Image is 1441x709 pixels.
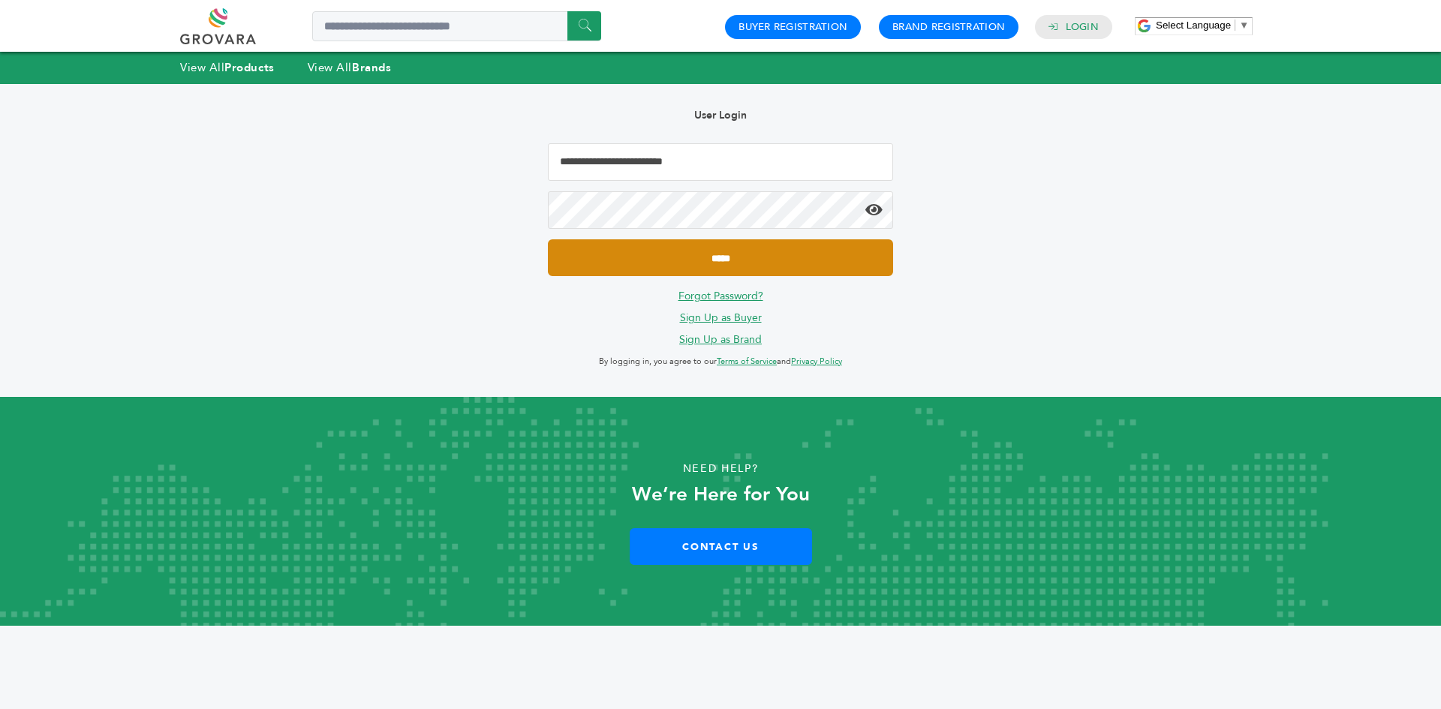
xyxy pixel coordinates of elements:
a: View AllProducts [180,60,275,75]
a: Brand Registration [892,20,1005,34]
a: Forgot Password? [678,289,763,303]
a: View AllBrands [308,60,392,75]
input: Search a product or brand... [312,11,601,41]
b: User Login [694,108,747,122]
input: Password [548,191,893,229]
a: Sign Up as Buyer [680,311,762,325]
a: Contact Us [630,528,812,565]
strong: We’re Here for You [632,481,810,508]
span: ▼ [1239,20,1249,31]
a: Login [1066,20,1099,34]
p: By logging in, you agree to our and [548,353,893,371]
a: Select Language​ [1156,20,1249,31]
a: Buyer Registration [739,20,847,34]
strong: Brands [352,60,391,75]
a: Privacy Policy [791,356,842,367]
span: ​ [1235,20,1235,31]
input: Email Address [548,143,893,181]
a: Terms of Service [717,356,777,367]
span: Select Language [1156,20,1231,31]
p: Need Help? [72,458,1369,480]
a: Sign Up as Brand [679,332,762,347]
strong: Products [224,60,274,75]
